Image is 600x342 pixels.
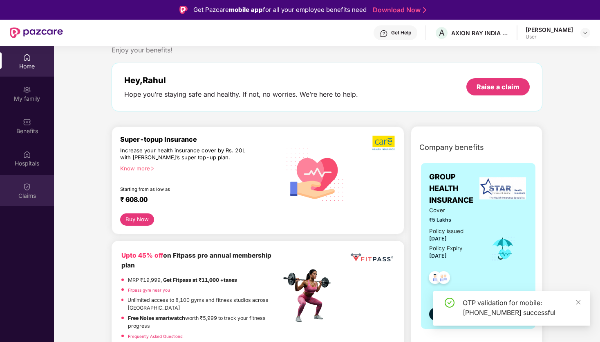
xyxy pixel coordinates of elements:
[423,6,426,14] img: Stroke
[124,90,358,99] div: Hope you’re staying safe and healthy. If not, no worries. We’re here to help.
[429,227,463,236] div: Policy issued
[419,142,484,153] span: Company benefits
[124,75,358,85] div: Hey, Rahul
[121,251,163,259] b: Upto 45% off
[128,315,185,321] strong: Free Noise smartwatch
[163,277,237,283] strong: Get Fitpass at ₹11,000 +taxes
[380,29,388,38] img: svg+xml;base64,PHN2ZyBpZD0iSGVscC0zMngzMiIgeG1sbnM9Imh0dHA6Ly93d3cudzMub3JnLzIwMDAvc3ZnIiB3aWR0aD...
[128,296,281,312] p: Unlimited access to 8,100 gyms and fitness studios across [GEOGRAPHIC_DATA]
[479,177,526,199] img: insurerLogo
[429,171,478,206] span: GROUP HEALTH INSURANCE
[434,269,454,289] img: svg+xml;base64,PHN2ZyB4bWxucz0iaHR0cDovL3d3dy53My5vcmcvMjAwMC9zdmciIHdpZHRoPSI0OC45NDMiIGhlaWdodD...
[120,213,154,226] button: Buy Now
[281,267,338,324] img: fpp.png
[582,29,589,36] img: svg+xml;base64,PHN2ZyBpZD0iRHJvcGRvd24tMzJ4MzIiIHhtbG5zPSJodHRwOi8vd3d3LnczLm9yZy8yMDAwL3N2ZyIgd2...
[120,165,276,171] div: Know more
[10,27,63,38] img: New Pazcare Logo
[373,6,424,14] a: Download Now
[120,195,273,205] div: ₹ 608.00
[193,5,367,15] div: Get Pazcare for all your employee benefits need
[439,28,445,38] span: A
[128,277,162,283] del: MRP ₹19,999,
[150,166,154,171] span: right
[429,206,478,215] span: Cover
[526,26,573,34] div: [PERSON_NAME]
[23,53,31,61] img: svg+xml;base64,PHN2ZyBpZD0iSG9tZSIgeG1sbnM9Imh0dHA6Ly93d3cudzMub3JnLzIwMDAvc3ZnIiB3aWR0aD0iMjAiIG...
[120,186,246,192] div: Starting from as low as
[179,6,188,14] img: Logo
[372,135,396,151] img: b5dec4f62d2307b9de63beb79f102df3.png
[429,253,447,259] span: [DATE]
[120,135,281,143] div: Super-topup Insurance
[112,46,542,54] div: Enjoy your benefits!
[391,29,411,36] div: Get Help
[463,298,580,317] div: OTP validation for mobile: [PHONE_NUMBER] successful
[490,235,516,262] img: icon
[477,82,519,91] div: Raise a claim
[281,139,350,209] img: svg+xml;base64,PHN2ZyB4bWxucz0iaHR0cDovL3d3dy53My5vcmcvMjAwMC9zdmciIHhtbG5zOnhsaW5rPSJodHRwOi8vd3...
[128,288,170,292] a: Fitpass gym near you
[429,236,447,242] span: [DATE]
[451,29,508,37] div: AXION RAY INDIA PRIVATE LIMITED
[128,334,184,339] a: Frequently Asked Questions!
[429,216,478,224] span: ₹5 Lakhs
[229,6,263,14] strong: mobile app
[23,86,31,94] img: svg+xml;base64,PHN2ZyB3aWR0aD0iMjAiIGhlaWdodD0iMjAiIHZpZXdCb3g9IjAgMCAyMCAyMCIgZmlsbD0ibm9uZSIgeG...
[429,308,469,321] button: View details
[23,183,31,191] img: svg+xml;base64,PHN2ZyBpZD0iQ2xhaW0iIHhtbG5zPSJodHRwOi8vd3d3LnczLm9yZy8yMDAwL3N2ZyIgd2lkdGg9IjIwIi...
[23,150,31,159] img: svg+xml;base64,PHN2ZyBpZD0iSG9zcGl0YWxzIiB4bWxucz0iaHR0cDovL3d3dy53My5vcmcvMjAwMC9zdmciIHdpZHRoPS...
[23,118,31,126] img: svg+xml;base64,PHN2ZyBpZD0iQmVuZWZpdHMiIHhtbG5zPSJodHRwOi8vd3d3LnczLm9yZy8yMDAwL3N2ZyIgd2lkdGg9Ij...
[425,269,445,289] img: svg+xml;base64,PHN2ZyB4bWxucz0iaHR0cDovL3d3dy53My5vcmcvMjAwMC9zdmciIHdpZHRoPSI0OC45NDMiIGhlaWdodD...
[429,244,463,253] div: Policy Expiry
[128,314,281,330] p: worth ₹5,999 to track your fitness progress
[349,251,394,265] img: fppp.png
[575,299,581,305] span: close
[445,298,454,308] span: check-circle
[120,147,246,161] div: Increase your health insurance cover by Rs. 20L with [PERSON_NAME]’s super top-up plan.
[526,34,573,40] div: User
[121,251,271,269] b: on Fitpass pro annual membership plan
